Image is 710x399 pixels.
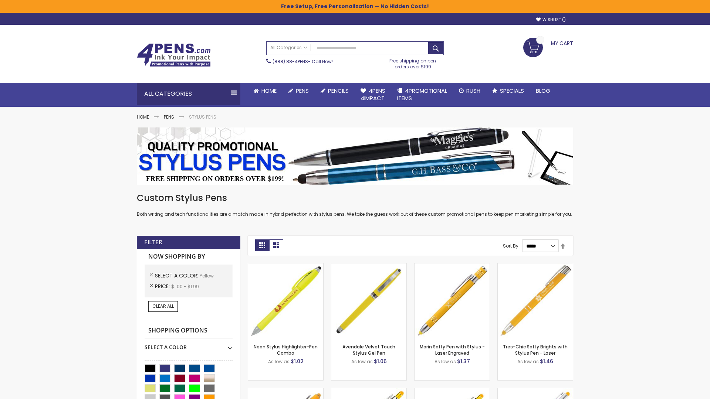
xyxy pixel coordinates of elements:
[137,192,573,204] h1: Custom Stylus Pens
[200,273,214,279] span: Yellow
[342,344,395,356] a: Avendale Velvet Touch Stylus Gel Pen
[415,263,490,269] a: Marin Softy Pen with Stylus - Laser Engraved-Yellow
[500,87,524,95] span: Specials
[155,283,171,290] span: Price
[328,87,349,95] span: Pencils
[486,83,530,99] a: Specials
[255,239,269,251] strong: Grid
[248,263,323,338] img: Neon Stylus Highlighter-Pen Combo-Yellow
[331,263,406,269] a: Avendale Velvet Touch Stylus Gel Pen-Yellow
[137,43,211,67] img: 4Pens Custom Pens and Promotional Products
[415,263,490,338] img: Marin Softy Pen with Stylus - Laser Engraved-Yellow
[137,83,240,105] div: All Categories
[189,114,216,120] strong: Stylus Pens
[254,344,318,356] a: Neon Stylus Highlighter-Pen Combo
[171,283,199,290] span: $1.00 - $1.99
[267,42,311,54] a: All Categories
[291,358,304,365] span: $1.02
[144,238,162,246] strong: Filter
[273,58,333,65] span: - Call Now!
[530,83,556,99] a: Blog
[498,263,573,269] a: Tres-Chic Softy Brights with Stylus Pen - Laser-Yellow
[268,358,290,365] span: As low as
[361,87,385,102] span: 4Pens 4impact
[503,344,568,356] a: Tres-Chic Softy Brights with Stylus Pen - Laser
[248,263,323,269] a: Neon Stylus Highlighter-Pen Combo-Yellow
[540,358,553,365] span: $1.46
[248,388,323,394] a: Ellipse Softy Brights with Stylus Pen - Laser-Yellow
[466,87,480,95] span: Rush
[503,243,518,249] label: Sort By
[397,87,447,102] span: 4PROMOTIONAL ITEMS
[435,358,456,365] span: As low as
[420,344,485,356] a: Marin Softy Pen with Stylus - Laser Engraved
[457,358,470,365] span: $1.37
[315,83,355,99] a: Pencils
[164,114,174,120] a: Pens
[273,58,308,65] a: (888) 88-4PENS
[355,83,391,107] a: 4Pens4impact
[453,83,486,99] a: Rush
[391,83,453,107] a: 4PROMOTIONALITEMS
[145,338,233,351] div: Select A Color
[152,303,174,309] span: Clear All
[296,87,309,95] span: Pens
[137,192,573,218] div: Both writing and tech functionalities are a match made in hybrid perfection with stylus pens. We ...
[261,87,277,95] span: Home
[137,127,573,185] img: Stylus Pens
[351,358,373,365] span: As low as
[536,17,566,23] a: Wishlist
[145,323,233,339] strong: Shopping Options
[283,83,315,99] a: Pens
[517,358,539,365] span: As low as
[374,358,387,365] span: $1.06
[137,114,149,120] a: Home
[331,263,406,338] img: Avendale Velvet Touch Stylus Gel Pen-Yellow
[155,272,200,279] span: Select A Color
[536,87,550,95] span: Blog
[498,263,573,338] img: Tres-Chic Softy Brights with Stylus Pen - Laser-Yellow
[382,55,444,70] div: Free shipping on pen orders over $199
[498,388,573,394] a: Tres-Chic Softy with Stylus Top Pen - ColorJet-Yellow
[331,388,406,394] a: Phoenix Softy Brights with Stylus Pen - Laser-Yellow
[248,83,283,99] a: Home
[148,301,178,311] a: Clear All
[270,45,307,51] span: All Categories
[415,388,490,394] a: Phoenix Softy Brights Gel with Stylus Pen - Laser-Yellow
[145,249,233,265] strong: Now Shopping by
